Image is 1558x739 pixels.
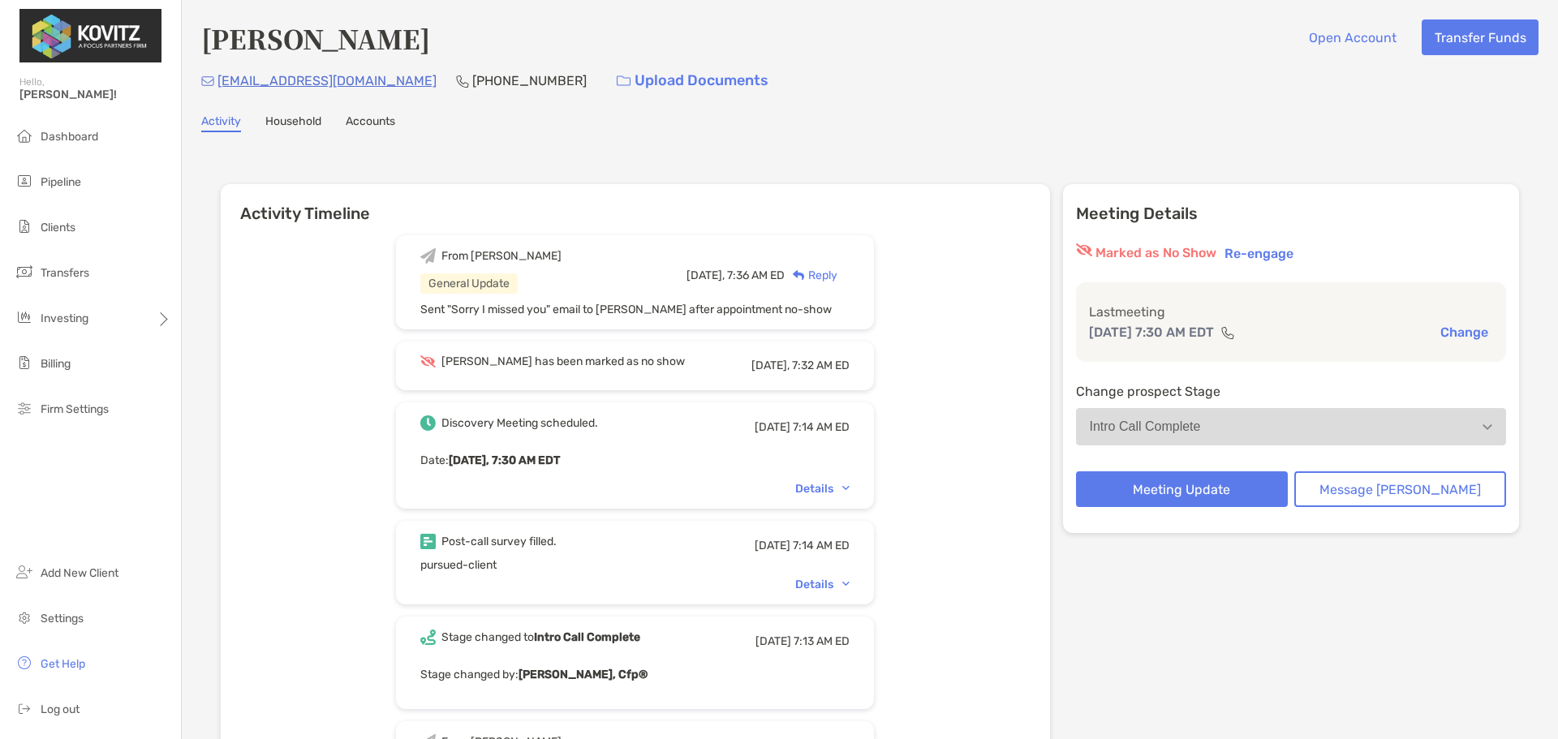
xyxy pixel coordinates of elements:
img: transfers icon [15,262,34,281]
span: [DATE] [755,420,790,434]
button: Message [PERSON_NAME] [1294,471,1506,507]
img: Zoe Logo [19,6,161,65]
span: Transfers [41,266,89,280]
div: [PERSON_NAME] has been marked as no show [441,354,685,368]
div: Details [795,482,850,496]
span: 7:14 AM ED [793,539,850,552]
span: Sent "Sorry I missed you" email to [PERSON_NAME] after appointment no-show [420,303,832,316]
div: Discovery Meeting scheduled. [441,416,598,430]
button: Open Account [1296,19,1409,55]
img: Email Icon [201,76,214,86]
p: Last meeting [1089,302,1494,322]
span: 7:13 AM ED [794,634,850,648]
button: Intro Call Complete [1076,408,1507,445]
p: [DATE] 7:30 AM EDT [1089,322,1214,342]
span: Settings [41,612,84,625]
button: Re-engage [1220,243,1298,263]
img: clients icon [15,217,34,236]
span: Log out [41,702,80,716]
b: Intro Call Complete [534,630,640,644]
div: From [PERSON_NAME] [441,249,562,263]
span: Pipeline [41,175,81,189]
h4: [PERSON_NAME] [201,19,430,57]
span: [DATE] [755,634,791,648]
img: dashboard icon [15,126,34,145]
img: logout icon [15,698,34,718]
button: Meeting Update [1076,471,1288,507]
p: Change prospect Stage [1076,381,1507,402]
span: Get Help [41,657,85,671]
span: Dashboard [41,130,98,144]
span: [DATE], [686,269,725,282]
a: Activity [201,114,241,132]
p: [EMAIL_ADDRESS][DOMAIN_NAME] [217,71,437,91]
button: Transfer Funds [1422,19,1539,55]
img: button icon [617,75,631,87]
img: Event icon [420,248,436,264]
p: Marked as No Show [1095,243,1216,263]
img: get-help icon [15,653,34,672]
img: communication type [1220,326,1235,339]
img: pipeline icon [15,171,34,191]
span: pursued-client [420,558,497,572]
img: settings icon [15,608,34,627]
div: General Update [420,273,518,294]
img: Event icon [420,355,436,367]
p: Date : [420,450,850,470]
img: Chevron icon [842,582,850,586]
img: investing icon [15,307,34,327]
div: Details [795,578,850,591]
button: Change [1435,324,1493,341]
div: Stage changed to [441,630,640,644]
div: Intro Call Complete [1090,419,1201,434]
img: firm-settings icon [15,398,34,418]
span: Add New Client [41,566,118,580]
img: add_new_client icon [15,562,34,582]
p: Stage changed by: [420,664,850,685]
img: Chevron icon [842,486,850,491]
img: Phone Icon [456,75,469,88]
span: [PERSON_NAME]! [19,88,171,101]
img: Event icon [420,534,436,549]
span: Billing [41,357,71,371]
a: Accounts [346,114,395,132]
img: billing icon [15,353,34,372]
span: 7:36 AM ED [727,269,785,282]
div: Reply [785,267,837,284]
span: [DATE], [751,359,790,372]
span: [DATE] [755,539,790,552]
b: [PERSON_NAME], Cfp® [519,668,648,681]
a: Household [265,114,321,132]
img: Event icon [420,415,436,431]
span: 7:32 AM ED [792,359,850,372]
p: Meeting Details [1076,204,1507,224]
b: [DATE], 7:30 AM EDT [449,453,560,467]
h6: Activity Timeline [221,184,1050,223]
p: [PHONE_NUMBER] [472,71,587,91]
img: Open dropdown arrow [1483,424,1492,430]
span: Investing [41,311,88,325]
img: Reply icon [793,270,805,281]
span: Firm Settings [41,402,109,416]
span: 7:14 AM ED [793,420,850,434]
span: Clients [41,221,75,234]
a: Upload Documents [606,63,779,98]
img: Event icon [420,629,436,645]
div: Post-call survey filled. [441,535,557,548]
img: red eyr [1076,243,1092,256]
